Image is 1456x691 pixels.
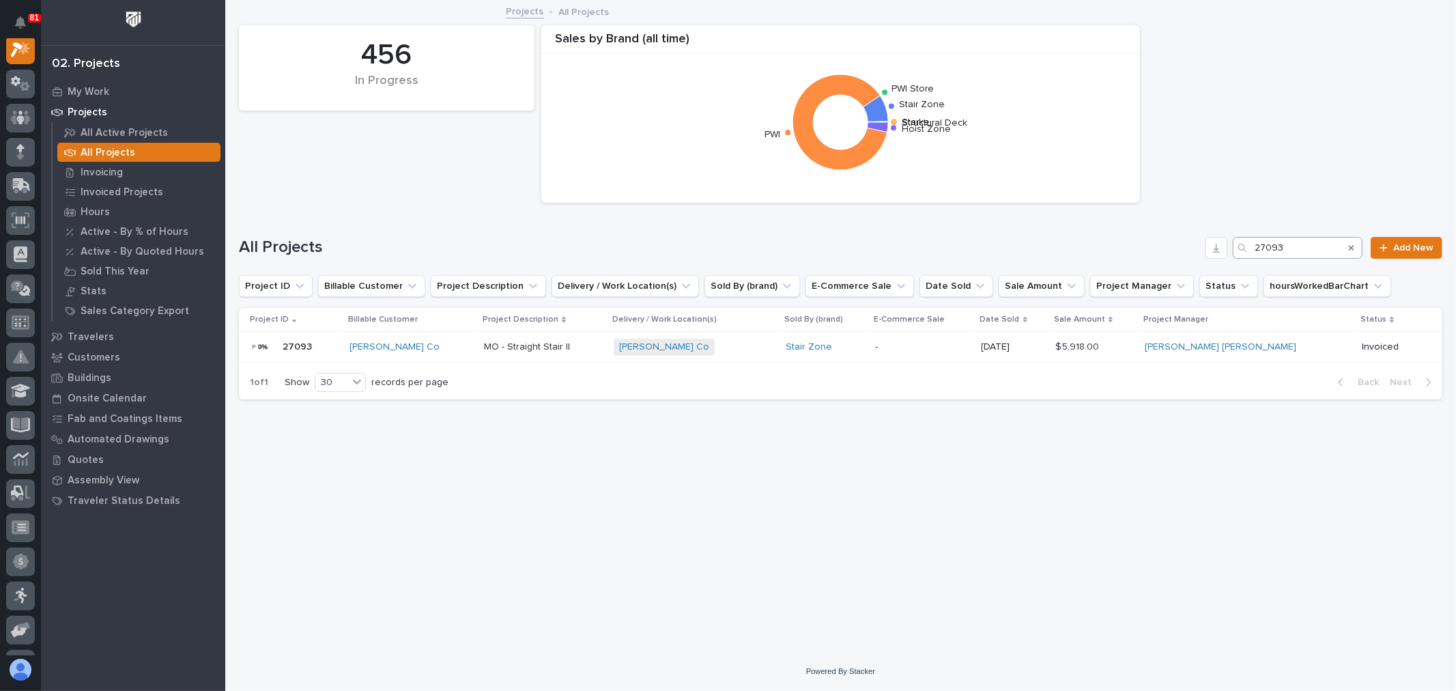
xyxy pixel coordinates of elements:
p: All Active Projects [81,127,168,139]
button: E-Commerce Sale [805,275,914,297]
a: Active - By % of Hours [53,222,225,241]
a: Add New [1371,237,1442,259]
p: [DATE] [982,341,1045,353]
p: Invoiced [1362,341,1421,353]
h1: All Projects [239,238,1200,257]
button: Date Sold [919,275,993,297]
p: Project Description [483,312,558,327]
span: Add New [1393,243,1433,253]
p: Project Manager [1143,312,1208,327]
a: Automated Drawings [41,429,225,449]
p: Invoicing [81,167,123,179]
button: Project ID [239,275,313,297]
div: Sales by Brand (all time) [541,32,1140,55]
p: Traveler Status Details [68,495,180,507]
p: Status [1360,312,1386,327]
text: Structural Deck [902,118,967,128]
p: 81 [30,13,39,23]
text: PWI Store [891,84,934,94]
a: Invoiced Projects [53,182,225,201]
a: Quotes [41,449,225,470]
a: My Work [41,81,225,102]
p: Fab and Coatings Items [68,413,182,425]
text: Starke [902,117,930,127]
span: Back [1350,376,1379,389]
a: Buildings [41,367,225,388]
p: Project ID [250,312,289,327]
button: Sale Amount [999,275,1085,297]
div: Notifications81 [17,16,35,38]
p: - [876,341,971,353]
p: Travelers [68,331,114,343]
a: All Projects [53,143,225,162]
a: Hours [53,202,225,221]
p: My Work [68,86,109,98]
p: Stats [81,285,106,298]
p: 27093 [283,339,315,353]
img: Workspace Logo [121,7,146,32]
p: $ 5,918.00 [1055,339,1102,353]
div: 02. Projects [52,57,120,72]
p: Customers [68,352,120,364]
a: Projects [41,102,225,122]
button: Sold By (brand) [704,275,800,297]
button: Project Manager [1090,275,1194,297]
p: Date Sold [980,312,1020,327]
p: Delivery / Work Location(s) [612,312,717,327]
div: In Progress [262,74,511,102]
a: Assembly View [41,470,225,490]
a: All Active Projects [53,123,225,142]
p: Projects [68,107,107,119]
p: Hours [81,206,110,218]
p: Sale Amount [1054,312,1105,327]
a: Fab and Coatings Items [41,408,225,429]
p: 1 of 1 [239,366,279,399]
button: Next [1384,376,1442,389]
p: Invoiced Projects [81,186,163,199]
a: Onsite Calendar [41,388,225,408]
p: Sales Category Export [81,305,189,318]
a: [PERSON_NAME] Co [619,341,709,353]
a: Stair Zone [786,341,833,353]
a: Sold This Year [53,262,225,281]
text: PWI [765,130,780,140]
span: Next [1390,376,1420,389]
a: [PERSON_NAME] [PERSON_NAME] [1145,341,1296,353]
text: Stair Zone [899,100,945,109]
a: Traveler Status Details [41,490,225,511]
a: Sales Category Export [53,301,225,320]
p: records per page [371,377,448,389]
p: Automated Drawings [68,434,169,446]
p: All Projects [81,147,135,159]
button: Back [1327,376,1384,389]
button: Delivery / Work Location(s) [552,275,699,297]
p: Quotes [68,454,104,466]
p: Billable Customer [348,312,418,327]
p: Sold This Year [81,266,149,278]
div: 456 [262,38,511,72]
a: Active - By Quoted Hours [53,242,225,261]
a: Projects [506,3,544,18]
p: Show [285,377,309,389]
a: [PERSON_NAME] Co [349,341,440,353]
a: Customers [41,347,225,367]
input: Search [1233,237,1362,259]
p: All Projects [559,3,610,18]
p: Buildings [68,372,111,384]
a: Powered By Stacker [806,667,875,675]
a: Invoicing [53,163,225,182]
p: Active - By % of Hours [81,226,188,238]
p: E-Commerce Sale [874,312,945,327]
p: Onsite Calendar [68,393,147,405]
div: 30 [315,376,348,390]
p: MO - Straight Stair II [484,339,573,353]
tr: 2709327093 [PERSON_NAME] Co MO - Straight Stair IIMO - Straight Stair II [PERSON_NAME] Co Stair Z... [239,332,1442,363]
p: Assembly View [68,475,139,487]
button: Project Description [431,275,546,297]
p: Active - By Quoted Hours [81,246,204,258]
text: Hoist Zone [902,125,951,135]
a: Travelers [41,326,225,347]
p: Sold By (brand) [785,312,844,327]
button: Notifications [6,8,35,37]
